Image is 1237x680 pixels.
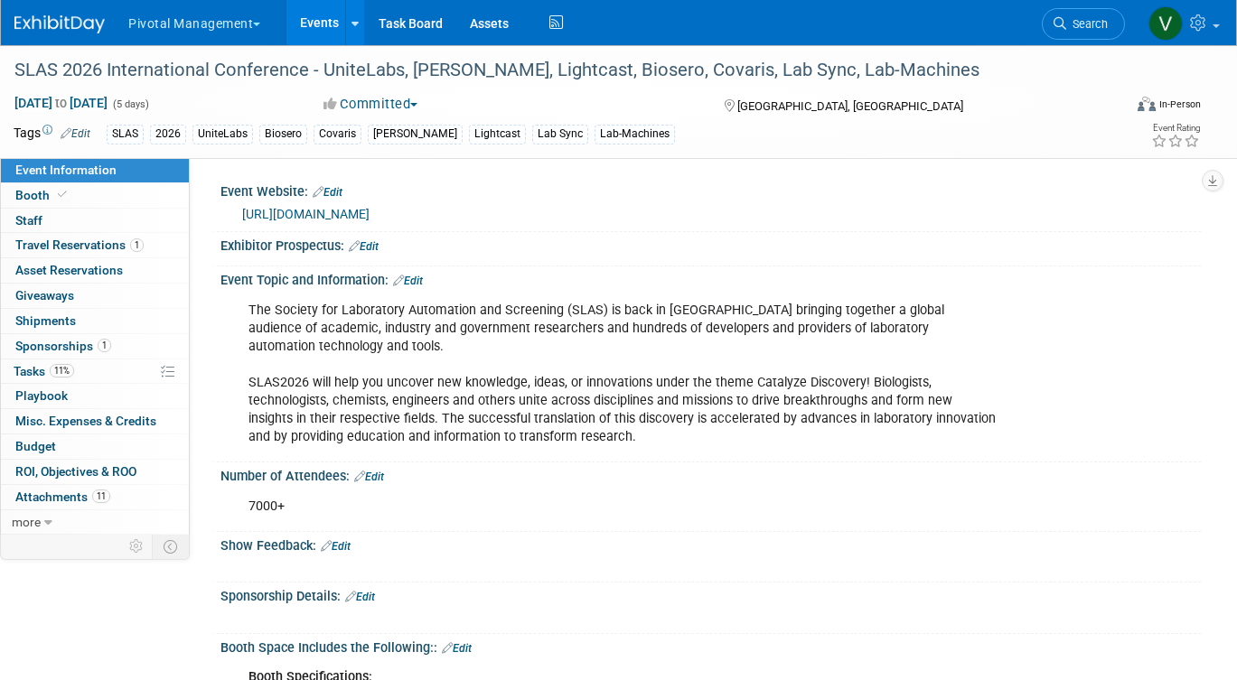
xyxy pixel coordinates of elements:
span: Event Information [15,163,117,177]
button: Committed [317,95,425,114]
a: Tasks11% [1,359,189,384]
td: Toggle Event Tabs [153,535,190,558]
a: Travel Reservations1 [1,233,189,257]
div: Sponsorship Details: [220,582,1201,606]
span: [DATE] [DATE] [14,95,108,111]
div: In-Person [1158,98,1201,111]
span: Sponsorships [15,339,111,353]
a: Budget [1,434,189,459]
div: Covaris [314,125,361,144]
div: 2026 [150,125,186,144]
img: Valerie Weld [1148,6,1183,41]
div: Event Rating [1151,124,1200,133]
img: Format-Inperson.png [1138,97,1156,111]
a: Misc. Expenses & Credits [1,409,189,433]
a: Edit [61,127,90,140]
div: Lab Sync [532,125,588,144]
div: 7000+ [236,489,1010,525]
a: Edit [354,470,384,483]
div: UniteLabs [192,125,253,144]
td: Tags [14,124,90,144]
span: to [52,96,70,110]
div: Event Format [1026,94,1201,121]
div: Booth Space Includes the Following:: [220,634,1201,657]
span: Asset Reservations [15,263,123,277]
a: Staff [1,209,189,233]
span: 11% [50,364,74,377]
a: Giveaways [1,284,189,308]
div: Lightcast [469,125,526,144]
a: Attachments11 [1,485,189,509]
a: Edit [349,240,379,253]
span: more [12,515,41,529]
a: Sponsorships1 [1,334,189,359]
span: Attachments [15,489,110,504]
i: Booth reservation complete [58,190,67,200]
div: Event Website: [220,178,1201,201]
div: SLAS 2026 International Conference - UniteLabs, [PERSON_NAME], Lightcast, Biosero, Covaris, Lab S... [8,54,1100,87]
span: Budget [15,439,56,453]
div: Show Feedback: [220,532,1201,555]
span: Giveaways [15,288,74,303]
div: Exhibitor Prospectus: [220,232,1201,256]
a: Shipments [1,309,189,333]
div: Event Topic and Information: [220,266,1201,290]
div: SLAS [107,125,144,144]
div: Biosero [259,125,307,144]
a: ROI, Objectives & ROO [1,460,189,484]
td: Personalize Event Tab Strip [121,535,153,558]
div: The Society for Laboratory Automation and Screening (SLAS) is back in [GEOGRAPHIC_DATA] bringing ... [236,293,1010,456]
span: 11 [92,489,110,503]
div: [PERSON_NAME] [368,125,463,144]
a: Edit [345,591,375,603]
a: Booth [1,183,189,208]
span: Staff [15,213,42,228]
span: [GEOGRAPHIC_DATA], [GEOGRAPHIC_DATA] [737,99,963,113]
a: Search [1042,8,1125,40]
span: 1 [130,238,144,252]
a: [URL][DOMAIN_NAME] [242,207,370,221]
div: Number of Attendees: [220,462,1201,486]
a: Event Information [1,158,189,182]
span: 1 [98,339,111,352]
span: Booth [15,188,70,202]
a: Edit [442,642,472,655]
span: Misc. Expenses & Credits [15,414,156,428]
a: Edit [313,186,342,199]
span: Search [1066,17,1108,31]
span: Shipments [15,313,76,328]
a: more [1,510,189,535]
div: Lab-Machines [595,125,675,144]
a: Asset Reservations [1,258,189,283]
span: ROI, Objectives & ROO [15,464,136,479]
a: Edit [393,275,423,287]
a: Edit [321,540,351,553]
span: Travel Reservations [15,238,144,252]
span: (5 days) [111,98,149,110]
a: Playbook [1,384,189,408]
img: ExhibitDay [14,15,105,33]
span: Playbook [15,388,68,403]
span: Tasks [14,364,74,378]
